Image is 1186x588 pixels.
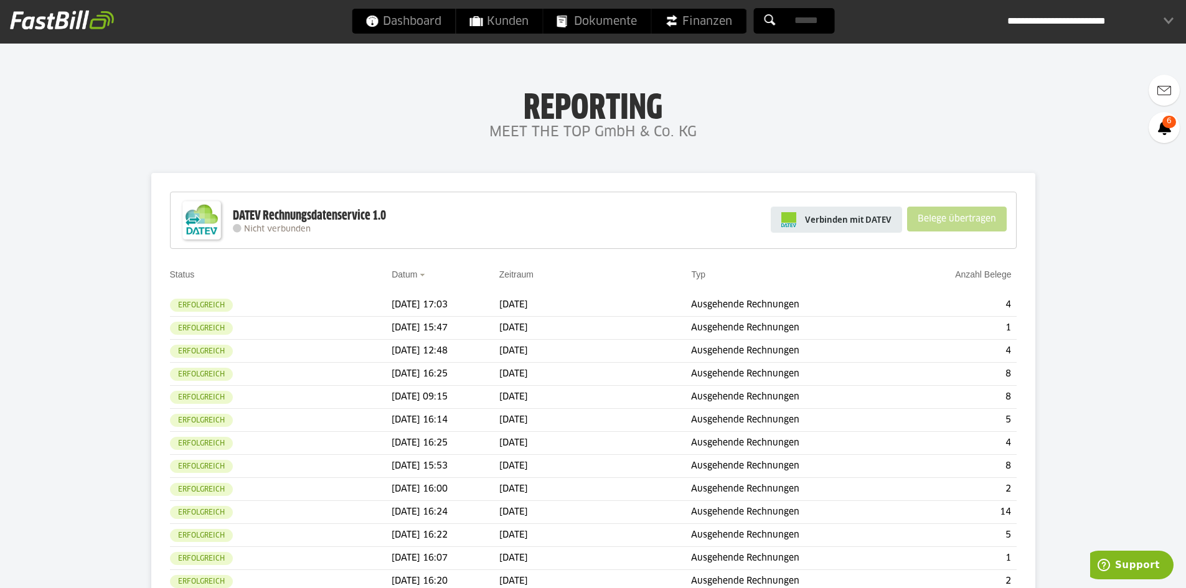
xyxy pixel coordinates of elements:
span: Kunden [469,9,529,34]
td: [DATE] 16:00 [392,478,499,501]
iframe: Öffnet ein Widget, in dem Sie weitere Informationen finden [1090,551,1174,582]
span: Finanzen [665,9,732,34]
td: [DATE] [499,501,692,524]
td: [DATE] 16:14 [392,409,499,432]
td: [DATE] [499,478,692,501]
td: Ausgehende Rechnungen [691,317,899,340]
span: Verbinden mit DATEV [805,213,892,226]
h1: Reporting [125,88,1061,120]
td: [DATE] 15:47 [392,317,499,340]
td: [DATE] [499,386,692,409]
img: sort_desc.gif [420,274,428,276]
div: DATEV Rechnungsdatenservice 1.0 [233,208,386,224]
td: 5 [899,409,1016,432]
img: DATEV-Datenservice Logo [177,195,227,245]
td: [DATE] 16:25 [392,432,499,455]
sl-badge: Erfolgreich [170,368,233,381]
td: [DATE] [499,363,692,386]
td: 4 [899,432,1016,455]
span: Nicht verbunden [244,225,311,233]
td: [DATE] [499,547,692,570]
span: 6 [1162,116,1176,128]
td: [DATE] 16:24 [392,501,499,524]
td: [DATE] 12:48 [392,340,499,363]
td: [DATE] 09:15 [392,386,499,409]
sl-badge: Erfolgreich [170,414,233,427]
a: Dashboard [352,9,455,34]
sl-badge: Erfolgreich [170,437,233,450]
td: Ausgehende Rechnungen [691,409,899,432]
sl-badge: Erfolgreich [170,299,233,312]
span: Dokumente [557,9,637,34]
td: 1 [899,317,1016,340]
td: Ausgehende Rechnungen [691,547,899,570]
td: Ausgehende Rechnungen [691,340,899,363]
td: Ausgehende Rechnungen [691,363,899,386]
td: [DATE] 17:03 [392,294,499,317]
sl-badge: Erfolgreich [170,322,233,335]
td: Ausgehende Rechnungen [691,432,899,455]
sl-badge: Erfolgreich [170,460,233,473]
td: [DATE] 16:07 [392,547,499,570]
a: Dokumente [543,9,651,34]
td: 8 [899,386,1016,409]
td: [DATE] [499,340,692,363]
a: Status [170,269,195,279]
sl-badge: Erfolgreich [170,391,233,404]
td: 4 [899,340,1016,363]
td: [DATE] [499,294,692,317]
a: Zeitraum [499,269,534,279]
td: [DATE] [499,455,692,478]
sl-button: Belege übertragen [907,207,1007,231]
td: 4 [899,294,1016,317]
a: 6 [1149,112,1180,143]
td: Ausgehende Rechnungen [691,478,899,501]
sl-badge: Erfolgreich [170,575,233,588]
td: 2 [899,478,1016,501]
td: Ausgehende Rechnungen [691,386,899,409]
td: Ausgehende Rechnungen [691,455,899,478]
img: fastbill_logo_white.png [10,10,114,30]
td: [DATE] [499,409,692,432]
td: [DATE] 15:53 [392,455,499,478]
td: [DATE] [499,432,692,455]
td: [DATE] [499,317,692,340]
span: Dashboard [365,9,441,34]
td: 14 [899,501,1016,524]
sl-badge: Erfolgreich [170,552,233,565]
td: [DATE] 16:25 [392,363,499,386]
sl-badge: Erfolgreich [170,529,233,542]
a: Typ [691,269,705,279]
td: [DATE] [499,524,692,547]
sl-badge: Erfolgreich [170,345,233,358]
td: Ausgehende Rechnungen [691,524,899,547]
td: [DATE] 16:22 [392,524,499,547]
a: Verbinden mit DATEV [771,207,902,233]
sl-badge: Erfolgreich [170,483,233,496]
img: pi-datev-logo-farbig-24.svg [781,212,796,227]
td: 5 [899,524,1016,547]
td: 8 [899,363,1016,386]
a: Finanzen [651,9,746,34]
td: Ausgehende Rechnungen [691,294,899,317]
td: 8 [899,455,1016,478]
a: Anzahl Belege [955,269,1011,279]
sl-badge: Erfolgreich [170,506,233,519]
a: Datum [392,269,417,279]
td: 1 [899,547,1016,570]
td: Ausgehende Rechnungen [691,501,899,524]
a: Kunden [456,9,542,34]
